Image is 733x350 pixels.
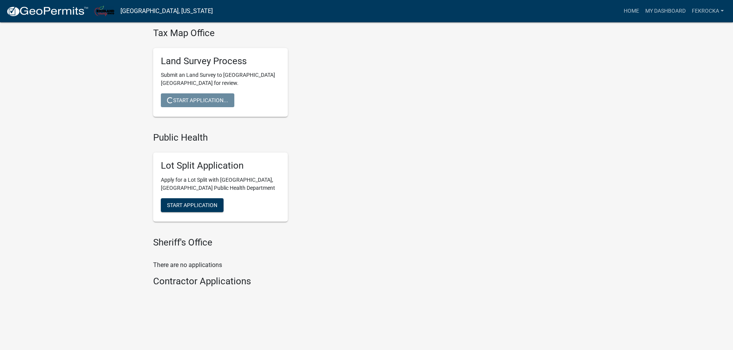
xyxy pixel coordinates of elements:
[95,6,114,16] img: Richland County, Ohio
[153,132,434,143] h4: Public Health
[161,160,280,171] h5: Lot Split Application
[642,4,689,18] a: My Dashboard
[153,260,434,270] p: There are no applications
[153,276,434,290] wm-workflow-list-section: Contractor Applications
[161,71,280,87] p: Submit an Land Survey to [GEOGRAPHIC_DATA] [GEOGRAPHIC_DATA] for review.
[161,176,280,192] p: Apply for a Lot Split with [GEOGRAPHIC_DATA], [GEOGRAPHIC_DATA] Public Health Department
[153,28,434,39] h4: Tax Map Office
[621,4,642,18] a: Home
[153,276,434,287] h4: Contractor Applications
[153,237,434,248] h4: Sheriff's Office
[161,198,224,212] button: Start Application
[161,56,280,67] h5: Land Survey Process
[167,202,217,208] span: Start Application
[167,97,228,103] span: Start Application...
[120,5,213,18] a: [GEOGRAPHIC_DATA], [US_STATE]
[689,4,727,18] a: FEKROCKA
[161,93,234,107] button: Start Application...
